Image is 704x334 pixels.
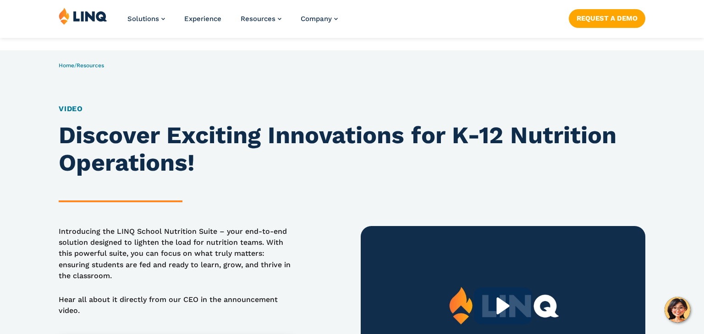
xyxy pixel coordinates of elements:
[569,9,645,27] a: Request a Demo
[59,122,645,177] h1: Discover Exciting Innovations for K-12 Nutrition Operations!
[59,62,104,69] span: /
[59,7,107,25] img: LINQ | K‑12 Software
[569,7,645,27] nav: Button Navigation
[127,7,338,38] nav: Primary Navigation
[59,294,293,317] p: Hear all about it directly from our CEO in the announcement video.
[77,62,104,69] a: Resources
[59,62,74,69] a: Home
[127,15,165,23] a: Solutions
[665,297,690,323] button: Hello, have a question? Let’s chat.
[474,287,532,324] div: Play
[301,15,332,23] span: Company
[301,15,338,23] a: Company
[241,15,281,23] a: Resources
[127,15,159,23] span: Solutions
[59,104,83,113] a: Video
[241,15,275,23] span: Resources
[59,226,293,282] p: Introducing the LINQ School Nutrition Suite – your end-to-end solution designed to lighten the lo...
[184,15,221,23] a: Experience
